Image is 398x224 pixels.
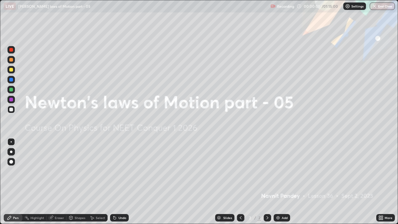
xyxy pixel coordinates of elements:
img: recording.375f2c34.svg [271,4,275,9]
div: Highlight [30,216,44,219]
p: Settings [351,5,363,8]
div: Add [282,216,288,219]
p: Recording [277,4,294,9]
p: [PERSON_NAME] laws of Motion part - 05 [18,4,90,9]
p: LIVE [6,4,14,9]
div: Undo [118,216,126,219]
div: Pen [13,216,19,219]
div: 2 [257,215,261,221]
img: add-slide-button [275,215,280,220]
div: / [254,216,256,220]
img: class-settings-icons [345,4,350,9]
div: Slides [223,216,232,219]
div: Select [96,216,105,219]
button: End Class [370,2,395,10]
div: Eraser [55,216,64,219]
div: More [385,216,392,219]
img: end-class-cross [372,4,377,9]
div: 2 [247,216,253,220]
div: Shapes [75,216,85,219]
